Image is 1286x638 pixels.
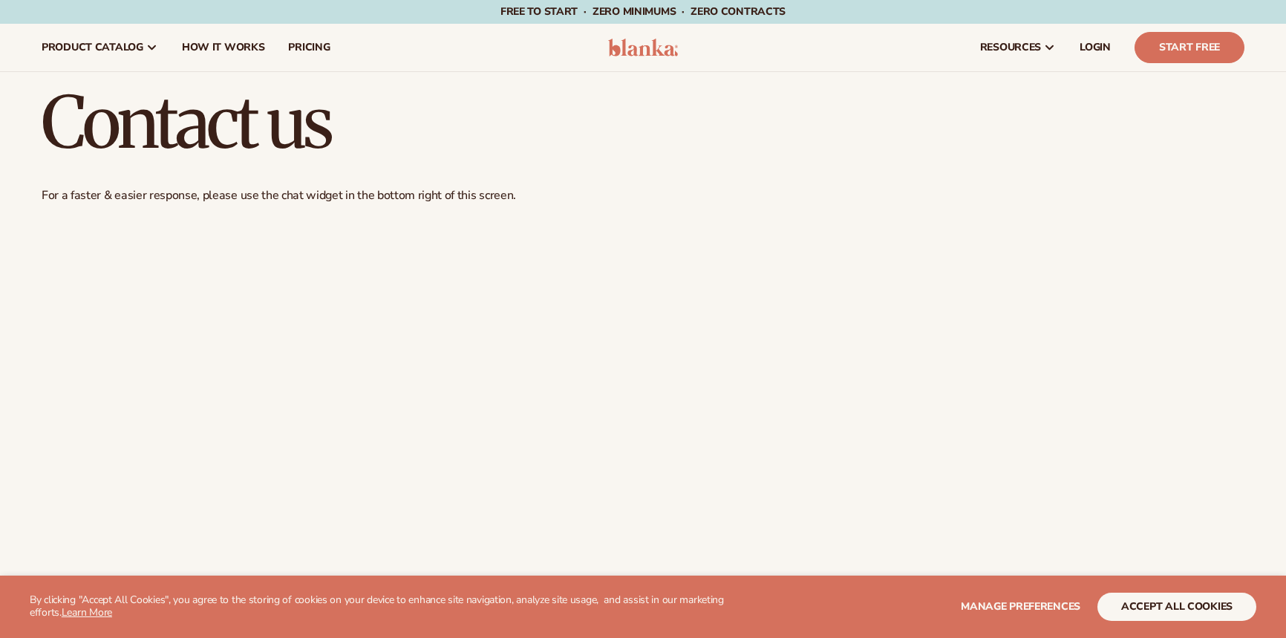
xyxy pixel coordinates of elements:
[1080,42,1111,53] span: LOGIN
[961,599,1080,613] span: Manage preferences
[1135,32,1244,63] a: Start Free
[288,42,330,53] span: pricing
[170,24,277,71] a: How It Works
[500,4,786,19] span: Free to start · ZERO minimums · ZERO contracts
[1097,593,1256,621] button: accept all cookies
[182,42,265,53] span: How It Works
[608,39,679,56] img: logo
[961,593,1080,621] button: Manage preferences
[30,24,170,71] a: product catalog
[968,24,1068,71] a: resources
[42,87,1244,158] h1: Contact us
[42,188,1244,204] p: For a faster & easier response, please use the chat widget in the bottom right of this screen.
[42,215,1244,616] iframe: Contact Us Form
[62,605,112,619] a: Learn More
[276,24,342,71] a: pricing
[1068,24,1123,71] a: LOGIN
[980,42,1041,53] span: resources
[30,594,764,619] p: By clicking "Accept All Cookies", you agree to the storing of cookies on your device to enhance s...
[42,42,143,53] span: product catalog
